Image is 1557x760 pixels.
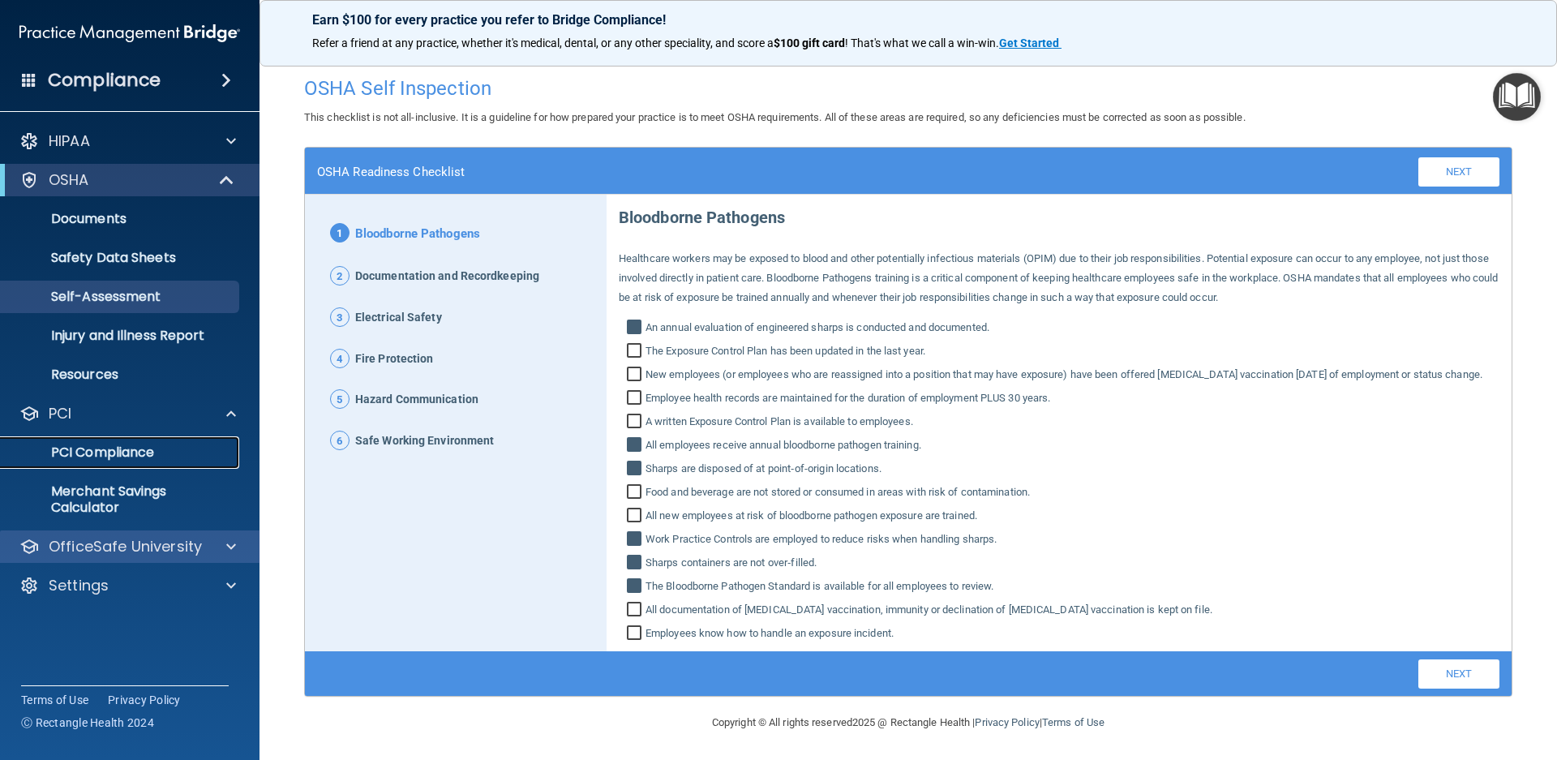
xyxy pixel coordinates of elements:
[646,600,1212,620] span: All documentation of [MEDICAL_DATA] vaccination, immunity or declination of [MEDICAL_DATA] vaccin...
[330,266,350,286] span: 2
[355,431,494,452] span: Safe Working Environment
[11,328,232,344] p: Injury and Illness Report
[19,576,236,595] a: Settings
[646,483,1030,502] span: Food and beverage are not stored or consumed in areas with risk of contamination.
[330,431,350,450] span: 6
[619,249,1499,307] p: Healthcare workers may be exposed to blood and other potentially infectious materials (OPIM) due ...
[355,349,434,370] span: Fire Protection
[627,415,646,432] input: A written Exposure Control Plan is available to employees.
[646,412,913,432] span: A written Exposure Control Plan is available to employees.
[304,111,1246,123] span: This checklist is not all-inclusive. It is a guideline for how prepared your practice is to meet ...
[1493,73,1541,121] button: Open Resource Center
[627,321,646,337] input: An annual evaluation of engineered sharps is conducted and documented.
[1418,659,1499,689] a: Next
[108,692,181,708] a: Privacy Policy
[627,368,646,384] input: New employees (or employees who are reassigned into a position that may have exposure) have been ...
[619,195,1499,233] p: Bloodborne Pathogens
[627,486,646,502] input: Food and beverage are not stored or consumed in areas with risk of contamination.
[330,307,350,327] span: 3
[19,131,236,151] a: HIPAA
[627,627,646,643] input: Employees know how to handle an exposure incident.
[330,349,350,368] span: 4
[646,506,977,526] span: All new employees at risk of bloodborne pathogen exposure are trained.
[312,12,1504,28] p: Earn $100 for every practice you refer to Bridge Compliance!
[1418,157,1499,187] a: Next
[975,716,1039,728] a: Privacy Policy
[627,345,646,361] input: The Exposure Control Plan has been updated in the last year.
[49,131,90,151] p: HIPAA
[646,318,989,337] span: An annual evaluation of engineered sharps is conducted and documented.
[11,289,232,305] p: Self-Assessment
[49,576,109,595] p: Settings
[19,537,236,556] a: OfficeSafe University
[355,307,442,328] span: Electrical Safety
[646,436,921,455] span: All employees receive annual bloodborne pathogen training.
[845,36,999,49] span: ! That's what we call a win-win.
[11,211,232,227] p: Documents
[355,389,478,410] span: Hazard Communication
[612,697,1204,749] div: Copyright © All rights reserved 2025 @ Rectangle Health | |
[627,439,646,455] input: All employees receive annual bloodborne pathogen training.
[11,483,232,516] p: Merchant Savings Calculator
[646,365,1482,384] span: New employees (or employees who are reassigned into a position that may have exposure) have been ...
[11,250,232,266] p: Safety Data Sheets
[19,17,240,49] img: PMB logo
[49,404,71,423] p: PCI
[304,78,1512,99] h4: OSHA Self Inspection
[355,223,480,246] span: Bloodborne Pathogens
[646,553,817,573] span: Sharps containers are not over‐filled.
[49,170,89,190] p: OSHA
[627,509,646,526] input: All new employees at risk of bloodborne pathogen exposure are trained.
[355,266,539,287] span: Documentation and Recordkeeping
[21,692,88,708] a: Terms of Use
[774,36,845,49] strong: $100 gift card
[19,404,236,423] a: PCI
[19,170,235,190] a: OSHA
[330,223,350,243] span: 1
[999,36,1059,49] strong: Get Started
[627,580,646,596] input: The Bloodborne Pathogen Standard is available for all employees to review.
[999,36,1062,49] a: Get Started
[646,624,894,643] span: Employees know how to handle an exposure incident.
[627,462,646,479] input: Sharps are disposed of at point‐of‐origin locations.
[48,69,161,92] h4: Compliance
[11,444,232,461] p: PCI Compliance
[11,367,232,383] p: Resources
[1042,716,1104,728] a: Terms of Use
[627,392,646,408] input: Employee health records are maintained for the duration of employment PLUS 30 years.
[646,341,925,361] span: The Exposure Control Plan has been updated in the last year.
[646,577,993,596] span: The Bloodborne Pathogen Standard is available for all employees to review.
[646,389,1050,408] span: Employee health records are maintained for the duration of employment PLUS 30 years.
[646,530,997,549] span: Work Practice Controls are employed to reduce risks when handling sharps.
[330,389,350,409] span: 5
[646,459,881,479] span: Sharps are disposed of at point‐of‐origin locations.
[49,537,202,556] p: OfficeSafe University
[627,603,646,620] input: All documentation of [MEDICAL_DATA] vaccination, immunity or declination of [MEDICAL_DATA] vaccin...
[627,556,646,573] input: Sharps containers are not over‐filled.
[21,715,154,731] span: Ⓒ Rectangle Health 2024
[312,36,774,49] span: Refer a friend at any practice, whether it's medical, dental, or any other speciality, and score a
[627,533,646,549] input: Work Practice Controls are employed to reduce risks when handling sharps.
[317,165,465,179] h4: OSHA Readiness Checklist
